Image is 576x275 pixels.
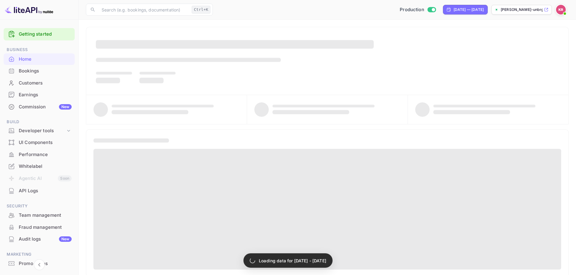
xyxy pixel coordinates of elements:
[19,139,72,146] div: UI Components
[397,6,438,13] div: Switch to Sandbox mode
[4,101,75,112] a: CommissionNew
[4,28,75,40] div: Getting started
[19,56,72,63] div: Home
[4,222,75,233] div: Fraud management
[4,258,75,269] a: Promo codes
[4,161,75,172] a: Whitelabel
[400,6,424,13] span: Production
[5,5,53,14] img: LiteAPI logo
[59,104,72,110] div: New
[4,126,75,136] div: Developer tools
[19,68,72,75] div: Bookings
[4,119,75,125] span: Build
[4,137,75,149] div: UI Components
[4,89,75,101] div: Earnings
[19,187,72,194] div: API Logs
[19,91,72,98] div: Earnings
[4,233,75,245] a: Audit logsNew
[4,65,75,76] a: Bookings
[4,185,75,196] a: API Logs
[4,89,75,100] a: Earnings
[4,137,75,148] a: UI Components
[4,46,75,53] span: Business
[4,222,75,233] a: Fraud management
[4,209,75,221] a: Team management
[4,65,75,77] div: Bookings
[19,212,72,219] div: Team management
[34,259,45,270] button: Collapse navigation
[4,53,75,65] a: Home
[19,31,72,38] a: Getting started
[4,203,75,209] span: Security
[4,251,75,258] span: Marketing
[501,7,543,12] p: [PERSON_NAME]-unbrg.[PERSON_NAME]...
[4,77,75,88] a: Customers
[192,6,210,14] div: Ctrl+K
[4,149,75,160] a: Performance
[4,258,75,270] div: Promo codes
[19,163,72,170] div: Whitelabel
[19,104,72,110] div: Commission
[59,236,72,242] div: New
[19,260,72,267] div: Promo codes
[4,161,75,172] div: Whitelabel
[19,224,72,231] div: Fraud management
[19,236,72,243] div: Audit logs
[259,257,326,264] p: Loading data for [DATE] - [DATE]
[19,151,72,158] div: Performance
[4,101,75,113] div: CommissionNew
[98,4,189,16] input: Search (e.g. bookings, documentation)
[4,185,75,197] div: API Logs
[4,209,75,221] div: Team management
[4,149,75,161] div: Performance
[19,80,72,87] div: Customers
[556,5,566,14] img: Kobus Roux
[19,127,66,134] div: Developer tools
[454,7,484,12] div: [DATE] — [DATE]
